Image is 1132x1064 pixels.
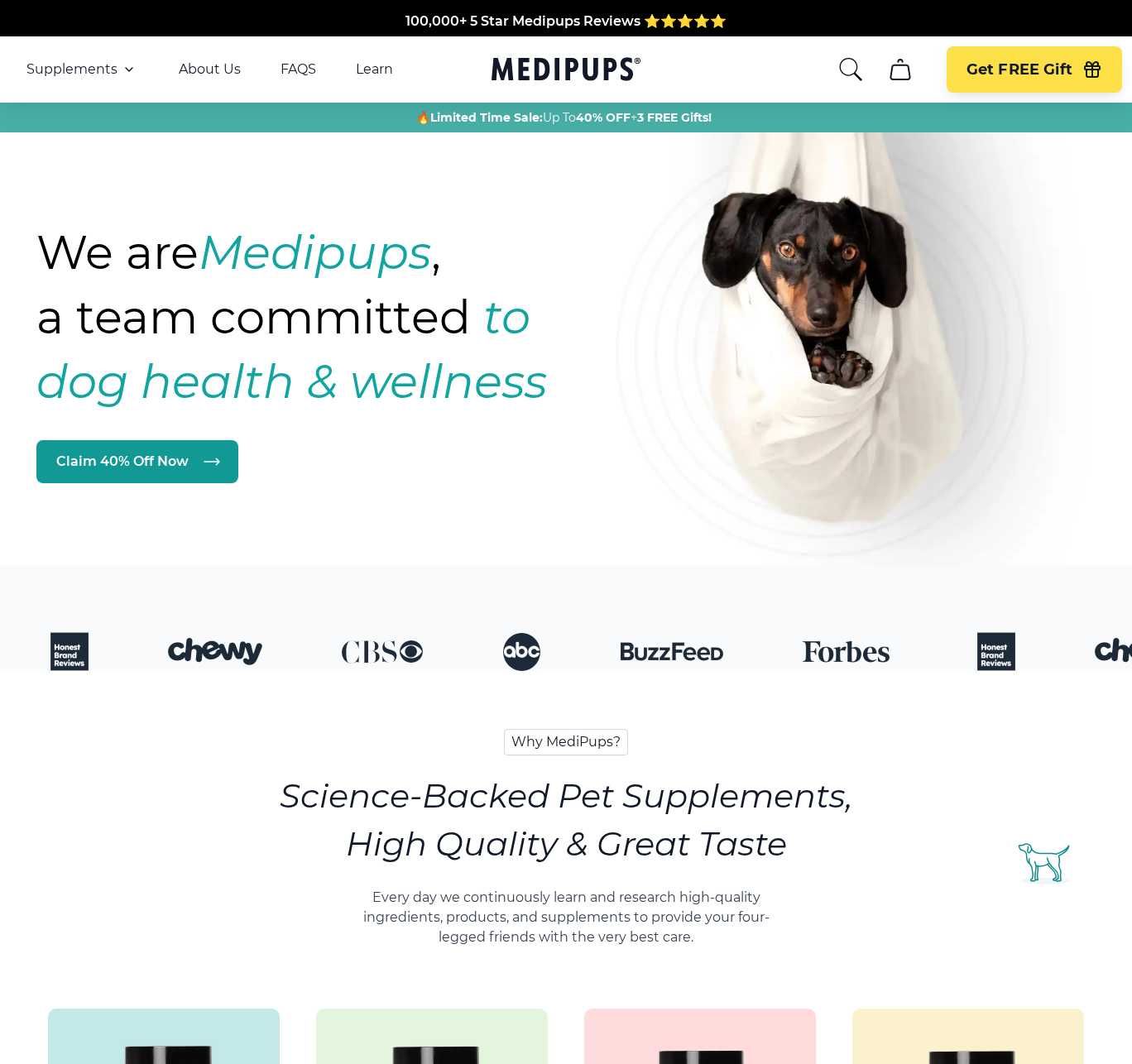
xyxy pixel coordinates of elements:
[26,60,139,79] button: Supplements
[291,31,842,47] span: Made In The [GEOGRAPHIC_DATA] from domestic & globally sourced ingredients
[36,440,238,483] a: Claim 40% Off Now
[837,56,864,83] button: search
[281,61,316,78] a: FAQS
[280,772,852,868] h2: Science-Backed Pet Supplements, High Quality & Great Taste
[880,50,920,89] button: cart
[405,12,727,27] span: 100,000+ 5 Star Medipups Reviews ⭐️⭐️⭐️⭐️⭐️
[26,61,118,78] span: Supplements
[36,220,642,414] h1: We are , a team committed
[416,109,712,126] span: 🔥 Up To +
[343,888,789,947] p: Every day we continuously learn and research high-quality ingredients, products, and supplements ...
[179,61,241,78] a: About Us
[947,46,1122,93] button: Get FREE Gift
[492,54,640,88] a: Medipups
[616,22,1112,630] img: Natural dog supplements for joint and coat health
[199,224,431,280] strong: Medipups
[356,61,393,78] a: Learn
[967,60,1072,79] span: Get FREE Gift
[504,729,628,755] span: Why MediPups?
